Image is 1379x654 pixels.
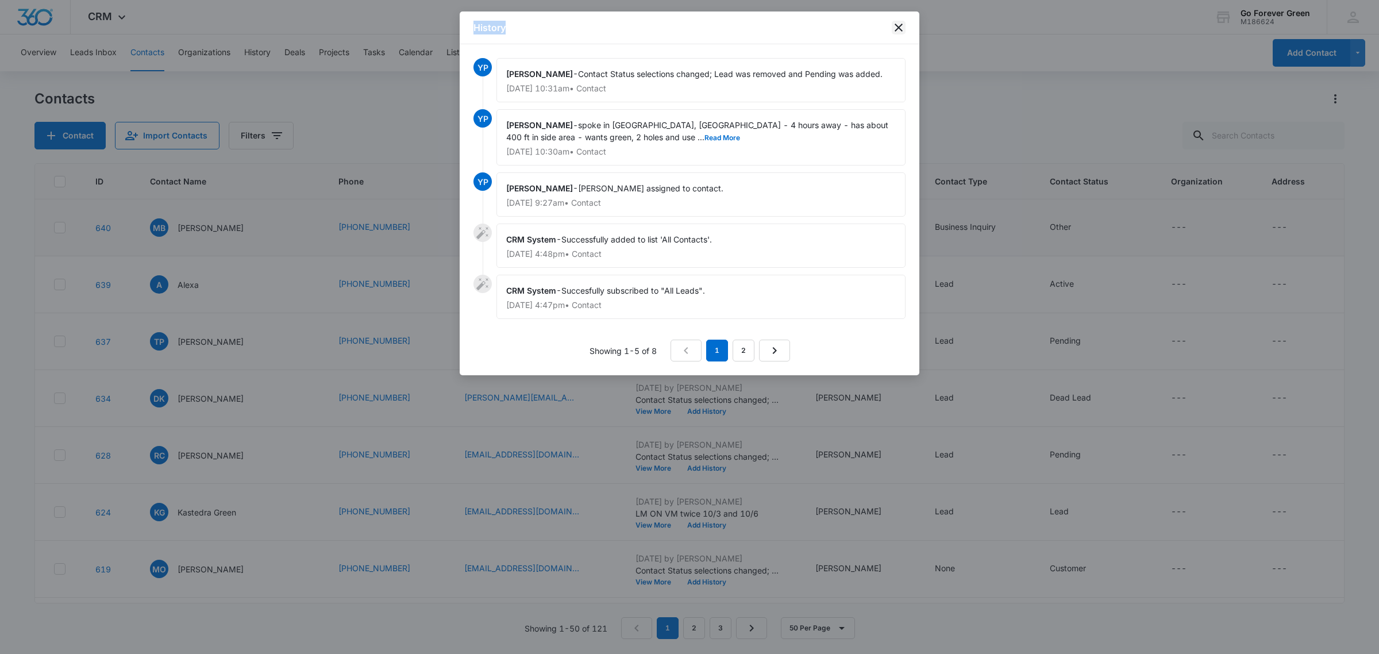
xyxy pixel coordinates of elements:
[506,84,896,93] p: [DATE] 10:31am • Contact
[671,340,790,361] nav: Pagination
[506,69,573,79] span: [PERSON_NAME]
[578,69,883,79] span: Contact Status selections changed; Lead was removed and Pending was added.
[706,340,728,361] em: 1
[506,286,556,295] span: CRM System
[506,301,896,309] p: [DATE] 4:47pm • Contact
[506,120,573,130] span: [PERSON_NAME]
[759,340,790,361] a: Next Page
[506,250,896,258] p: [DATE] 4:48pm • Contact
[506,120,891,142] span: spoke in [GEOGRAPHIC_DATA], [GEOGRAPHIC_DATA] - 4 hours away - has about 400 ft in side area - wa...
[496,109,906,166] div: -
[496,58,906,102] div: -
[473,109,492,128] span: YP
[506,148,896,156] p: [DATE] 10:30am • Contact
[473,172,492,191] span: YP
[561,286,705,295] span: Succesfully subscribed to "All Leads".
[473,21,506,34] h1: History
[578,183,723,193] span: [PERSON_NAME] assigned to contact.
[496,172,906,217] div: -
[506,183,573,193] span: [PERSON_NAME]
[892,21,906,34] button: close
[733,340,754,361] a: Page 2
[496,224,906,268] div: -
[561,234,712,244] span: Successfully added to list 'All Contacts'.
[473,58,492,76] span: YP
[506,199,896,207] p: [DATE] 9:27am • Contact
[590,345,657,357] p: Showing 1-5 of 8
[704,134,740,141] button: Read More
[506,234,556,244] span: CRM System
[496,275,906,319] div: -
